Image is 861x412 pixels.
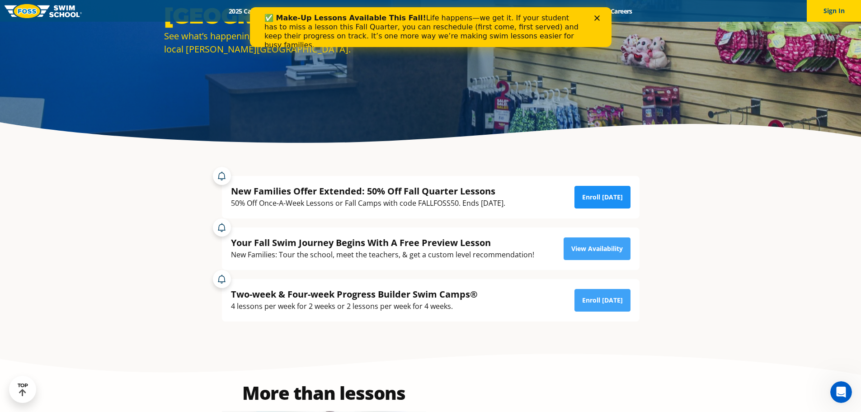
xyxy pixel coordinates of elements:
a: Enroll [DATE] [574,186,630,208]
a: Swim Path® Program [315,7,395,15]
div: Life happens—we get it. If your student has to miss a lesson this Fall Quarter, you can reschedul... [14,6,333,43]
a: Schools [278,7,315,15]
iframe: Intercom live chat [830,381,852,403]
a: About [PERSON_NAME] [395,7,479,15]
b: ✅ Make-Up Lessons Available This Fall! [14,6,176,15]
div: TOP [18,383,28,397]
a: Careers [602,7,640,15]
img: FOSS Swim School Logo [5,4,82,18]
div: Close [344,8,353,14]
div: Your Fall Swim Journey Begins With A Free Preview Lesson [231,237,534,249]
iframe: Intercom live chat banner [250,7,612,47]
div: 50% Off Once-A-Week Lessons or Fall Camps with code FALLFOSS50. Ends [DATE]. [231,197,505,209]
div: See what’s happening and find reasons to hit the water at your local [PERSON_NAME][GEOGRAPHIC_DATA]. [164,29,426,56]
div: 4 lessons per week for 2 weeks or 2 lessons per week for 4 weeks. [231,300,478,313]
div: New Families: Tour the school, meet the teachers, & get a custom level recommendation! [231,249,534,261]
div: New Families Offer Extended: 50% Off Fall Quarter Lessons [231,185,505,197]
div: Two-week & Four-week Progress Builder Swim Camps® [231,288,478,300]
a: 2025 Calendar [221,7,278,15]
a: View Availability [564,237,630,260]
a: Swim Like [PERSON_NAME] [479,7,574,15]
a: Blog [574,7,602,15]
h2: More than lessons [222,384,426,402]
a: Enroll [DATE] [574,289,630,312]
